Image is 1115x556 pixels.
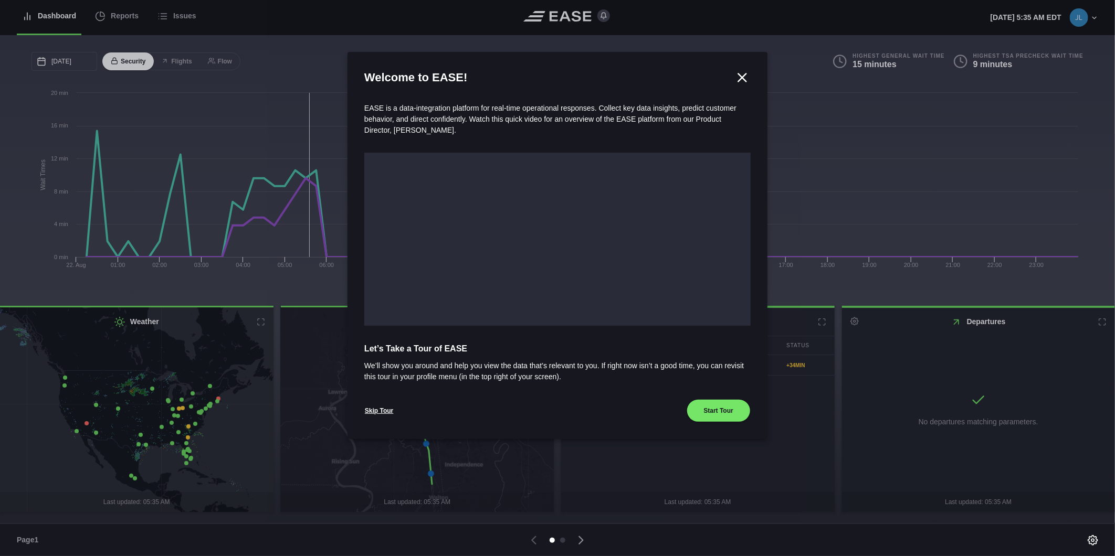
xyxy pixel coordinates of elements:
iframe: onboarding [364,153,751,326]
span: We’ll show you around and help you view the data that’s relevant to you. If right now isn’t a goo... [364,360,751,382]
h2: Welcome to EASE! [364,69,734,86]
button: Start Tour [687,399,751,422]
span: Page 1 [17,534,43,546]
button: Skip Tour [364,399,394,422]
span: Let’s Take a Tour of EASE [364,343,751,355]
span: EASE is a data-integration platform for real-time operational responses. Collect key data insight... [364,104,737,134]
